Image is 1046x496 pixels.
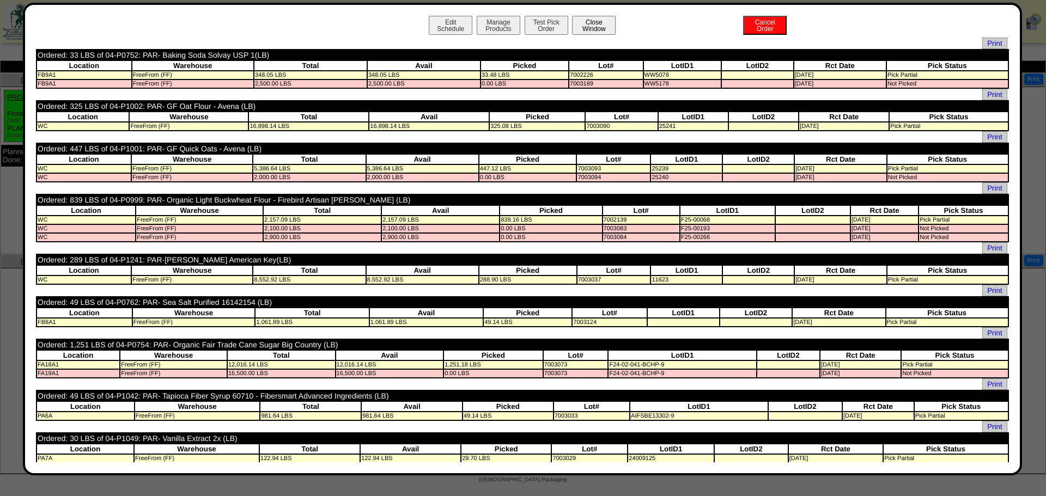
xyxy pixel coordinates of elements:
td: FB9A1 [37,80,131,88]
td: Pick Partial [902,361,1007,369]
th: Total [264,206,381,215]
td: FreeFrom (FF) [136,216,263,224]
td: 8,552.92 LBS [253,276,365,284]
td: 29.70 LBS [461,455,551,462]
th: LotID2 [757,351,819,360]
td: FreeFrom (FF) [120,370,227,377]
td: WC [37,216,135,224]
th: Location [37,206,135,215]
td: [DATE] [799,123,889,130]
td: WC [37,276,131,284]
td: Pick Partial [886,319,1008,326]
td: 7003093 [577,165,650,173]
th: Avail [336,351,443,360]
th: Rct Date [794,61,886,70]
td: 2,100.00 LBS [264,225,381,232]
span: Print [982,89,1007,100]
th: Warehouse [120,351,227,360]
td: 12,016.14 LBS [336,361,443,369]
th: Location [37,444,133,454]
th: Avail [369,112,489,121]
th: Rct Date [795,155,886,164]
td: 25240 [651,174,722,181]
td: 49.14 LBS [463,412,553,420]
td: 0.00 LBS [444,370,542,377]
td: 7003124 [573,319,646,326]
td: [DATE] [793,319,885,326]
th: Location [37,308,132,317]
td: 2,157.09 LBS [264,216,381,224]
td: 12,016.14 LBS [228,361,335,369]
td: Not Picked [887,80,1008,88]
th: Location [37,155,131,164]
td: 16,500.00 LBS [336,370,443,377]
td: FreeFrom (FF) [135,412,260,420]
button: ManageProducts [477,16,520,35]
td: 0.00 LBS [481,80,568,88]
td: [DATE] [795,174,886,181]
td: Pick Partial [887,165,1008,173]
th: Warehouse [136,206,263,215]
a: Print [982,285,1007,296]
td: Not Picked [902,370,1007,377]
td: F25-00068 [680,216,775,224]
td: 7003189 [569,80,642,88]
th: Total [254,61,367,70]
td: 33.48 LBS [481,71,568,79]
td: 447.12 LBS [479,165,576,173]
th: Rct Date [793,308,885,317]
td: 16,500.00 LBS [228,370,335,377]
td: FB9A1 [37,71,131,79]
td: 5,386.64 LBS [253,165,365,173]
td: 7002139 [603,216,679,224]
a: Print [982,242,1007,254]
td: WW5078 [644,71,721,79]
td: 5,386.64 LBS [367,165,478,173]
td: AIFSBE13302-9 [630,412,768,420]
td: Ordered: 33 LBS of 04-P0752: PAR- Baking Soda Solvay USP 1(LB) [37,50,793,60]
th: Lot# [552,444,627,454]
th: Total [253,155,365,164]
td: 2,157.09 LBS [382,216,499,224]
td: 8,552.92 LBS [367,276,478,284]
td: 16,898.14 LBS [249,123,368,130]
td: 7003033 [554,412,629,420]
td: WC [37,123,129,130]
td: [DATE] [794,80,886,88]
th: LotID1 [609,351,756,360]
td: Ordered: 289 LBS of 04-P1241: PAR-[PERSON_NAME] American Key(LB) [37,255,794,265]
td: 25239 [651,165,722,173]
th: Pick Status [890,112,1007,121]
a: Print [982,327,1007,339]
td: 7003037 [577,276,650,284]
th: LotID1 [628,444,714,454]
th: Avail [361,444,460,454]
span: Print [982,131,1007,143]
a: Print [982,182,1007,194]
th: Location [37,112,129,121]
td: Ordered: 49 LBS of 04-P0762: PAR- Sea Salt Purified 16142154 (LB) [37,297,792,307]
td: FreeFrom (FF) [135,455,259,462]
button: CloseWindow [572,16,616,35]
th: Avail [382,206,499,215]
th: Pick Status [886,308,1008,317]
th: LotID1 [680,206,775,215]
th: Total [228,351,335,360]
td: FreeFrom (FF) [132,71,253,79]
th: LotID2 [723,155,794,164]
th: Avail [362,402,462,411]
td: Ordered: 1,251 LBS of 04-P0754: PAR- Organic Fair Trade Cane Sugar Big Country (LB) [37,340,819,350]
th: Location [37,266,131,275]
td: Pick Partial [887,71,1008,79]
td: Ordered: 447 LBS of 04-P1001: PAR- GF Quick Oats - Avena (LB) [37,144,794,154]
td: [DATE] [795,276,886,284]
th: LotID1 [651,155,722,164]
a: Print [982,38,1007,49]
td: 1,061.89 LBS [370,319,483,326]
td: FreeFrom (FF) [132,276,252,284]
td: 7002226 [569,71,642,79]
button: Test PickOrder [525,16,568,35]
td: 325.08 LBS [490,123,585,130]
